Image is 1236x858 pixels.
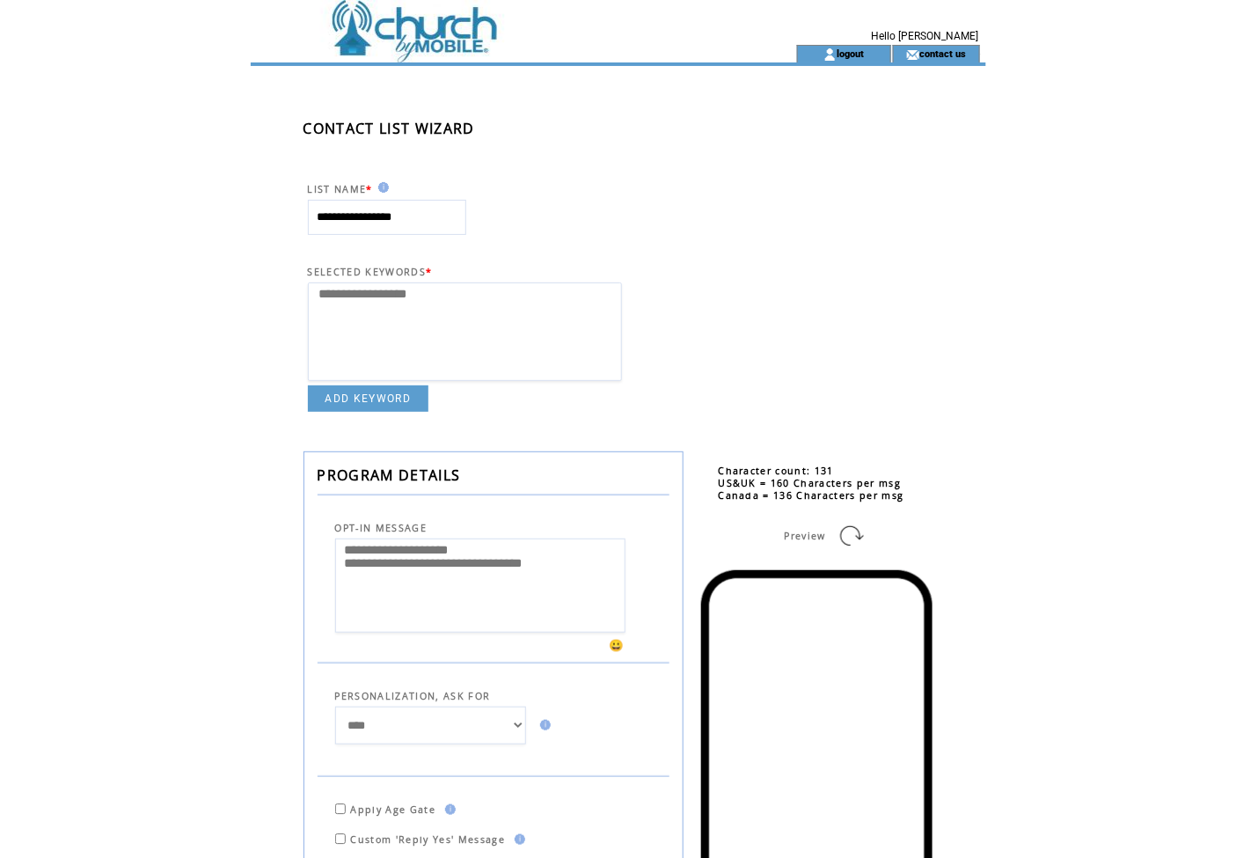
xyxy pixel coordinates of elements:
span: PROGRAM DETAILS [318,466,461,485]
img: help.gif [373,182,389,193]
span: Apply Age Gate [350,803,435,816]
span: 😀 [609,637,625,653]
a: ADD KEYWORD [308,385,429,412]
span: Preview [785,530,826,542]
span: LIST NAME [308,183,367,195]
span: Custom 'Reply Yes' Message [350,833,505,846]
a: contact us [919,48,966,59]
img: contact_us_icon.gif [906,48,919,62]
span: Canada = 136 Characters per msg [719,489,904,502]
span: Character count: 131 [719,465,835,477]
span: US&UK = 160 Characters per msg [719,477,902,489]
span: Hello [PERSON_NAME] [872,30,979,42]
img: help.gif [535,720,551,730]
span: CONTACT LIST WIZARD [304,119,475,138]
img: account_icon.gif [823,48,837,62]
img: help.gif [509,834,525,845]
span: OPT-IN MESSAGE [335,522,428,534]
a: logout [837,48,864,59]
img: help.gif [440,804,456,815]
span: PERSONALIZATION, ASK FOR [335,690,491,702]
span: SELECTED KEYWORDS [308,266,427,278]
